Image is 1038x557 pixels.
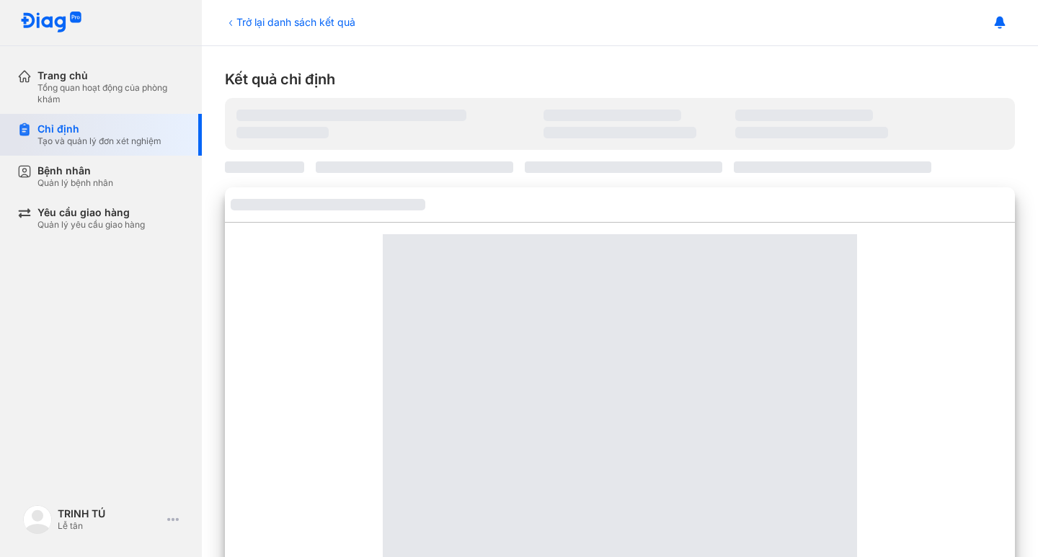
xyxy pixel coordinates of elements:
[225,69,1015,89] div: Kết quả chỉ định
[37,135,161,147] div: Tạo và quản lý đơn xét nghiệm
[37,206,145,219] div: Yêu cầu giao hàng
[37,82,185,105] div: Tổng quan hoạt động của phòng khám
[37,69,185,82] div: Trang chủ
[20,12,82,34] img: logo
[37,219,145,231] div: Quản lý yêu cầu giao hàng
[37,122,161,135] div: Chỉ định
[58,507,161,520] div: TRINH TÚ
[225,14,355,30] div: Trở lại danh sách kết quả
[37,177,113,189] div: Quản lý bệnh nhân
[23,505,52,534] img: logo
[58,520,161,532] div: Lễ tân
[37,164,113,177] div: Bệnh nhân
